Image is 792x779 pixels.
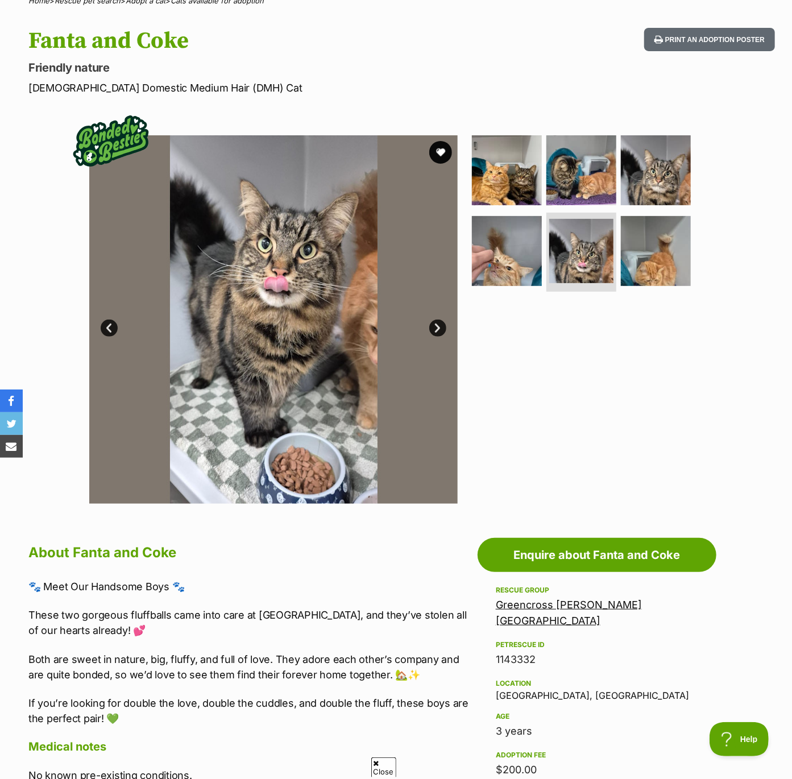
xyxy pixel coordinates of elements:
[429,141,452,164] button: favourite
[496,723,698,739] div: 3 years
[28,540,472,565] h2: About Fanta and Coke
[496,751,698,760] div: Adoption fee
[644,28,775,51] button: Print an adoption poster
[101,320,118,337] a: Prev
[28,695,472,726] p: If you’re looking for double the love, double the cuddles, and double the fluff, these boys are t...
[710,722,769,756] iframe: Help Scout Beacon - Open
[28,80,483,96] p: [DEMOGRAPHIC_DATA] Domestic Medium Hair (DMH) Cat
[28,607,472,638] p: These two gorgeous fluffballs came into care at [GEOGRAPHIC_DATA], and they’ve stolen all of our ...
[496,652,698,668] div: 1143332
[429,320,446,337] a: Next
[65,96,156,187] img: bonded besties
[496,712,698,721] div: Age
[478,538,716,572] a: Enquire about Fanta and Coke
[546,135,616,205] img: Photo of Fanta And Coke
[472,216,542,286] img: Photo of Fanta And Coke
[496,586,698,595] div: Rescue group
[28,739,472,754] h4: Medical notes
[28,60,483,76] p: Friendly nature
[496,599,642,627] a: Greencross [PERSON_NAME][GEOGRAPHIC_DATA]
[89,135,458,504] img: Photo of Fanta And Coke
[549,219,613,283] img: Photo of Fanta And Coke
[28,652,472,682] p: Both are sweet in nature, big, fluffy, and full of love. They adore each other’s company and are ...
[496,679,698,688] div: Location
[621,135,691,205] img: Photo of Fanta And Coke
[472,135,542,205] img: Photo of Fanta And Coke
[621,216,691,286] img: Photo of Fanta And Coke
[28,579,472,594] p: 🐾 Meet Our Handsome Boys 🐾
[371,757,396,777] span: Close
[496,762,698,778] div: $200.00
[28,28,483,54] h1: Fanta and Coke
[496,640,698,649] div: PetRescue ID
[496,677,698,701] div: [GEOGRAPHIC_DATA], [GEOGRAPHIC_DATA]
